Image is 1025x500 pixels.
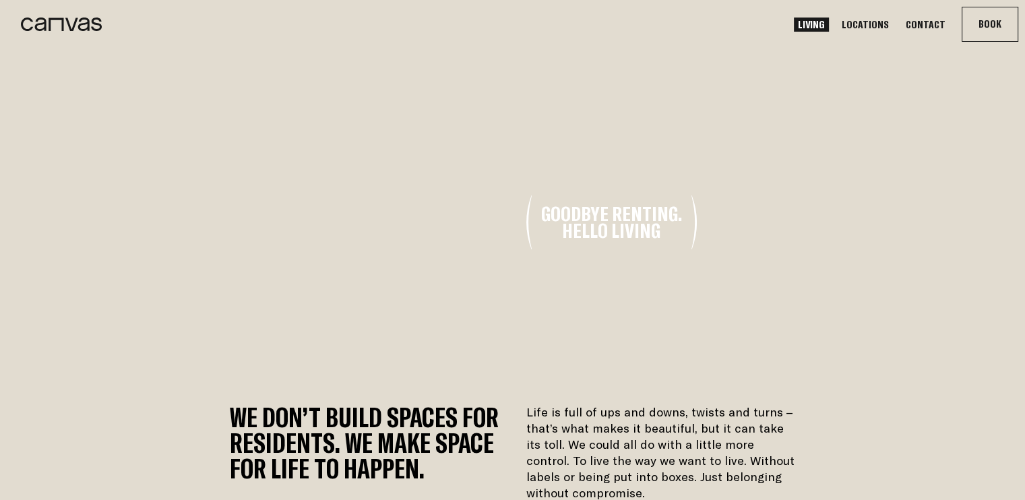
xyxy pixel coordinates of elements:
[962,7,1018,41] button: Book
[794,18,829,32] a: Living
[838,18,893,32] a: Locations
[902,18,950,32] a: Contact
